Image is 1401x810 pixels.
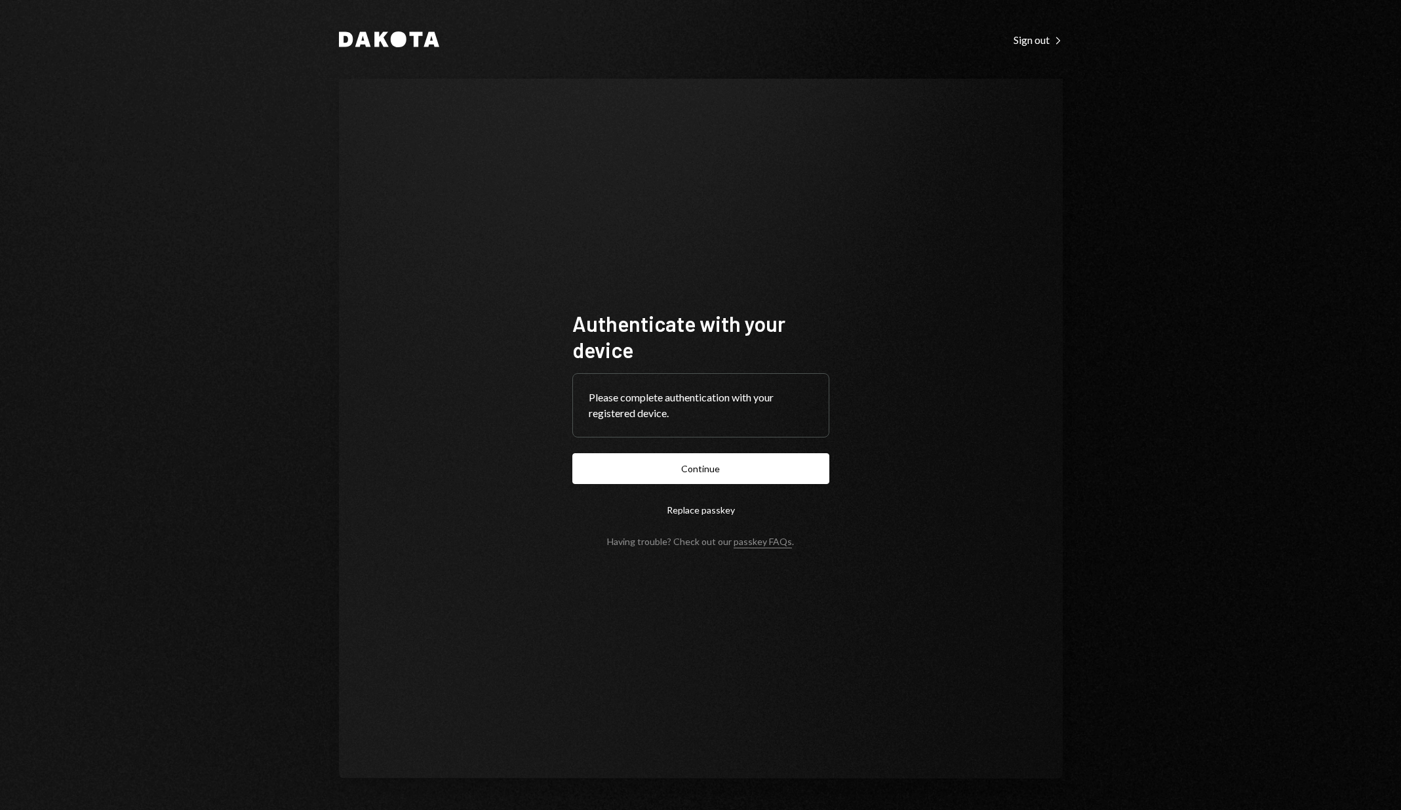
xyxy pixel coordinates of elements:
div: Having trouble? Check out our . [607,536,794,547]
button: Continue [572,453,829,484]
a: Sign out [1014,32,1063,47]
a: passkey FAQs [734,536,792,548]
button: Replace passkey [572,495,829,525]
h1: Authenticate with your device [572,310,829,363]
div: Please complete authentication with your registered device. [589,390,813,421]
div: Sign out [1014,33,1063,47]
